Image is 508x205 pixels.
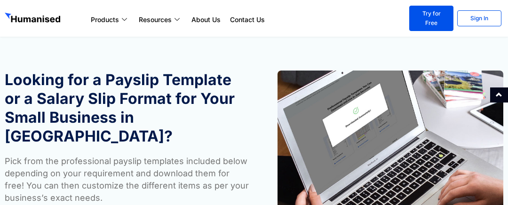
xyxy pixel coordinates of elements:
h1: Looking for a Payslip Template or a Salary Slip Format for Your Small Business in [GEOGRAPHIC_DATA]? [5,71,249,146]
img: GetHumanised Logo [5,13,62,25]
a: About Us [187,14,225,25]
a: Contact Us [225,14,270,25]
a: Sign In [457,10,501,26]
a: Try for Free [409,6,453,31]
p: Pick from the professional payslip templates included below depending on your requirement and dow... [5,155,249,204]
a: Products [86,14,134,25]
a: Resources [134,14,187,25]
